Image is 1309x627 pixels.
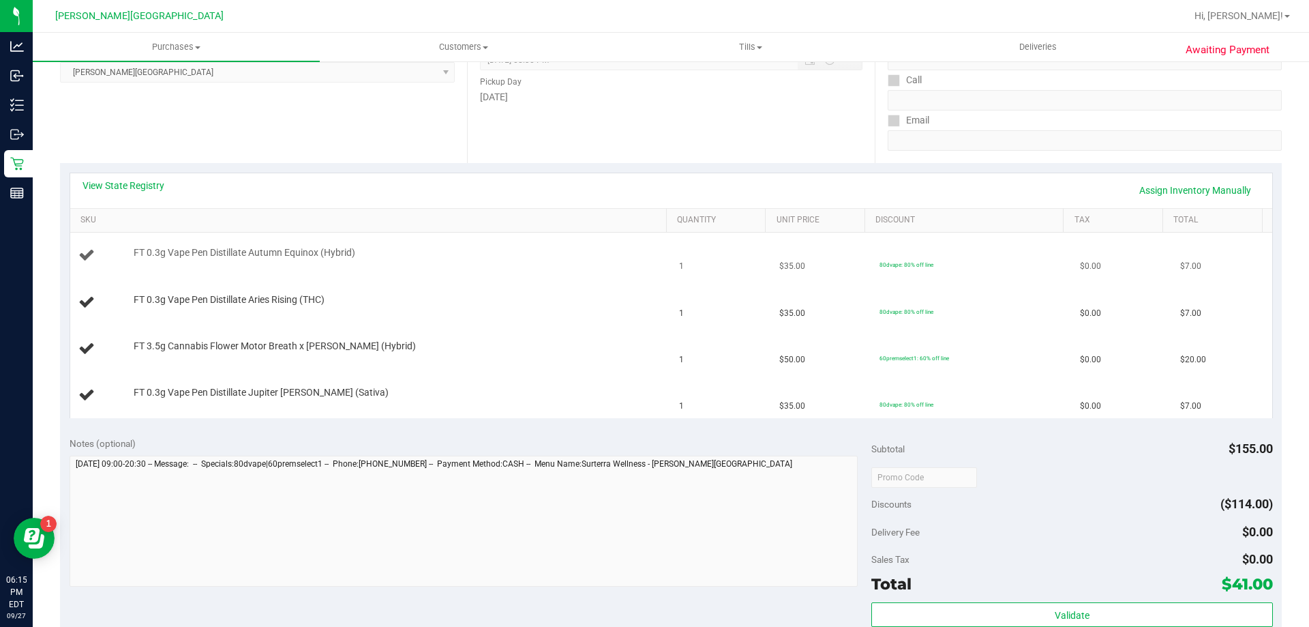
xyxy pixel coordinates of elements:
span: 80dvape: 80% off line [879,401,933,408]
span: ($114.00) [1220,497,1273,511]
span: Validate [1055,610,1089,621]
span: Purchases [33,41,320,53]
button: Validate [871,602,1272,627]
inline-svg: Inventory [10,98,24,112]
a: Quantity [677,215,760,226]
a: View State Registry [82,179,164,192]
div: [DATE] [480,90,862,104]
a: Tax [1074,215,1158,226]
a: Purchases [33,33,320,61]
span: 1 [679,307,684,320]
span: Hi, [PERSON_NAME]! [1194,10,1283,21]
span: Deliveries [1001,41,1075,53]
span: [PERSON_NAME][GEOGRAPHIC_DATA] [55,10,224,22]
span: Tills [607,41,893,53]
a: Total [1173,215,1257,226]
inline-svg: Inbound [10,69,24,83]
inline-svg: Analytics [10,40,24,53]
span: $0.00 [1242,552,1273,566]
input: Promo Code [871,467,977,488]
span: $0.00 [1080,353,1101,366]
span: $35.00 [779,307,805,320]
span: 1 [679,400,684,413]
span: FT 0.3g Vape Pen Distillate Jupiter [PERSON_NAME] (Sativa) [134,386,389,399]
span: $0.00 [1080,260,1101,273]
span: Customers [320,41,606,53]
label: Call [888,70,922,90]
iframe: Resource center [14,518,55,559]
a: SKU [80,215,661,226]
a: Discount [875,215,1058,226]
iframe: Resource center unread badge [40,516,57,532]
a: Assign Inventory Manually [1130,179,1260,202]
span: $20.00 [1180,353,1206,366]
inline-svg: Reports [10,186,24,200]
inline-svg: Outbound [10,128,24,141]
span: 1 [679,260,684,273]
span: $7.00 [1180,307,1201,320]
span: FT 0.3g Vape Pen Distillate Autumn Equinox (Hybrid) [134,246,355,259]
span: $7.00 [1180,400,1201,413]
span: FT 0.3g Vape Pen Distillate Aries Rising (THC) [134,293,325,306]
span: $50.00 [779,353,805,366]
span: Delivery Fee [871,527,920,538]
span: $0.00 [1080,400,1101,413]
p: 06:15 PM EDT [6,574,27,611]
a: Customers [320,33,607,61]
span: FT 3.5g Cannabis Flower Motor Breath x [PERSON_NAME] (Hybrid) [134,340,416,353]
span: Notes (optional) [70,438,136,449]
span: $155.00 [1229,441,1273,456]
span: Subtotal [871,443,905,454]
span: Awaiting Payment [1186,42,1269,58]
input: Format: (999) 999-9999 [888,90,1282,111]
span: Sales Tax [871,554,909,565]
span: Discounts [871,492,912,516]
span: $41.00 [1222,574,1273,594]
span: $0.00 [1242,525,1273,539]
span: 1 [679,353,684,366]
span: $0.00 [1080,307,1101,320]
label: Pickup Day [480,76,522,88]
inline-svg: Retail [10,157,24,171]
span: $35.00 [779,400,805,413]
a: Unit Price [777,215,860,226]
span: $7.00 [1180,260,1201,273]
span: $35.00 [779,260,805,273]
span: 80dvape: 80% off line [879,261,933,268]
span: 80dvape: 80% off line [879,308,933,315]
span: Total [871,574,912,594]
a: Deliveries [894,33,1182,61]
a: Tills [607,33,894,61]
label: Email [888,111,929,130]
span: 60premselect1: 60% off line [879,355,949,362]
p: 09/27 [6,611,27,621]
